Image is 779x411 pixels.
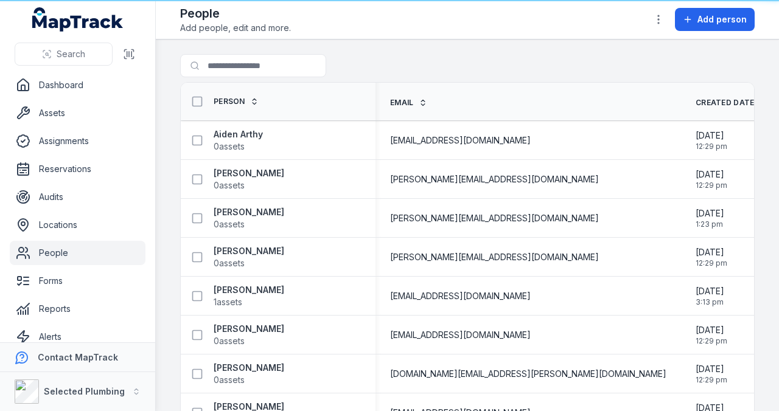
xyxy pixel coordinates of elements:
strong: [PERSON_NAME] [214,362,284,374]
a: Assets [10,101,145,125]
a: [PERSON_NAME]0assets [214,206,284,230]
span: 0 assets [214,374,245,386]
span: [DATE] [696,207,724,219]
span: [DATE] [696,130,727,142]
span: 12:29 pm [696,142,727,151]
strong: [PERSON_NAME] [214,323,284,335]
a: Aiden Arthy0assets [214,128,263,153]
span: 12:29 pm [696,258,727,268]
a: [PERSON_NAME]1assets [214,284,284,308]
a: Person [214,97,259,106]
span: [DATE] [696,168,727,181]
time: 1/14/2025, 12:29:42 PM [696,130,727,151]
time: 1/14/2025, 12:29:42 PM [696,324,727,346]
span: [PERSON_NAME][EMAIL_ADDRESS][DOMAIN_NAME] [390,251,599,263]
span: [PERSON_NAME][EMAIL_ADDRESS][DOMAIN_NAME] [390,212,599,224]
h2: People [180,5,291,22]
span: [DATE] [696,363,727,375]
a: [PERSON_NAME]0assets [214,167,284,192]
span: [EMAIL_ADDRESS][DOMAIN_NAME] [390,290,531,302]
a: Dashboard [10,73,145,97]
span: 3:13 pm [696,297,724,307]
button: Search [15,43,113,66]
a: MapTrack [32,7,124,32]
span: [EMAIL_ADDRESS][DOMAIN_NAME] [390,134,531,147]
a: Email [390,98,427,108]
span: [PERSON_NAME][EMAIL_ADDRESS][DOMAIN_NAME] [390,173,599,185]
a: [PERSON_NAME]0assets [214,323,284,347]
span: 0 assets [214,335,245,347]
span: 0 assets [214,218,245,230]
time: 1/14/2025, 12:29:42 PM [696,363,727,385]
time: 1/14/2025, 12:29:42 PM [696,168,727,190]
a: Reservations [10,157,145,181]
span: [EMAIL_ADDRESS][DOMAIN_NAME] [390,329,531,341]
button: Add person [675,8,755,31]
span: 1 assets [214,296,242,308]
a: Reports [10,297,145,321]
time: 1/14/2025, 12:29:42 PM [696,246,727,268]
span: Email [390,98,414,108]
span: [DATE] [696,324,727,336]
strong: Selected Plumbing [44,386,125,396]
time: 2/28/2025, 3:13:20 PM [696,285,724,307]
span: Add people, edit and more. [180,22,291,34]
a: Audits [10,185,145,209]
span: [DOMAIN_NAME][EMAIL_ADDRESS][PERSON_NAME][DOMAIN_NAME] [390,368,666,380]
strong: [PERSON_NAME] [214,167,284,179]
span: 12:29 pm [696,181,727,190]
a: Alerts [10,325,145,349]
span: Add person [697,13,747,26]
strong: [PERSON_NAME] [214,206,284,218]
strong: Contact MapTrack [38,352,118,362]
span: 0 assets [214,179,245,192]
strong: [PERSON_NAME] [214,245,284,257]
span: Search [57,48,85,60]
span: Person [214,97,245,106]
strong: Aiden Arthy [214,128,263,140]
span: [DATE] [696,285,724,297]
span: Created Date [696,98,755,108]
span: 12:29 pm [696,336,727,346]
span: 12:29 pm [696,375,727,385]
a: [PERSON_NAME]0assets [214,245,284,269]
span: 1:23 pm [696,219,724,229]
a: [PERSON_NAME]0assets [214,362,284,386]
span: 0 assets [214,140,245,153]
a: Locations [10,213,145,237]
strong: [PERSON_NAME] [214,284,284,296]
a: Forms [10,269,145,293]
a: Assignments [10,129,145,153]
a: People [10,241,145,265]
span: 0 assets [214,257,245,269]
time: 2/13/2025, 1:23:00 PM [696,207,724,229]
a: Created Date [696,98,768,108]
span: [DATE] [696,246,727,258]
